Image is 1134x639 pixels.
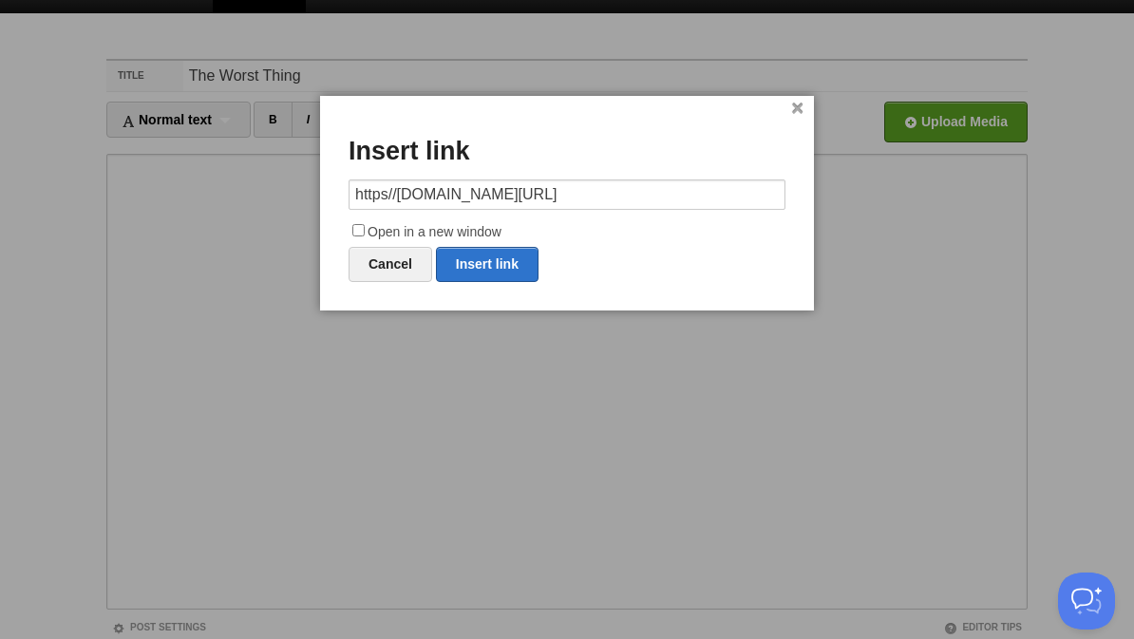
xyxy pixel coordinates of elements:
input: Open in a new window [352,224,365,236]
h3: Insert link [349,138,785,166]
a: × [791,103,803,114]
iframe: Help Scout Beacon - Open [1058,573,1115,630]
label: Open in a new window [349,221,785,244]
a: Cancel [349,247,432,282]
a: Insert link [436,247,539,282]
